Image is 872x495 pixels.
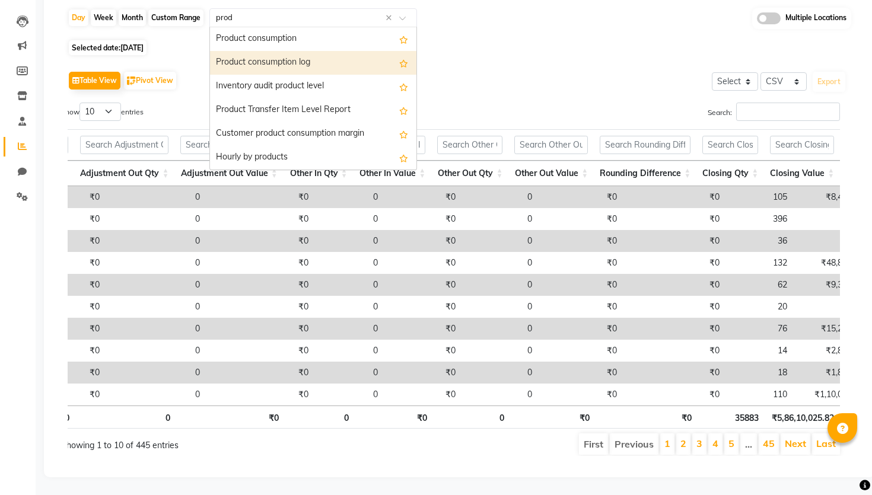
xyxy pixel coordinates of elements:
[206,274,314,296] td: ₹0
[793,340,869,362] td: ₹2,800.00
[793,252,869,274] td: ₹48,840.00
[793,318,869,340] td: ₹15,200.00
[106,340,206,362] td: 0
[399,79,408,94] span: Add this report to Favorites List
[209,27,417,170] ng-dropdown-panel: Options list
[765,405,840,429] th: ₹5,86,10,025.82
[596,405,698,429] th: ₹0
[712,437,718,449] a: 4
[106,208,206,230] td: 0
[462,340,538,362] td: 0
[538,318,623,340] td: ₹0
[462,230,538,252] td: 0
[696,161,764,186] th: Closing Qty: activate to sort column ascending
[437,136,502,154] input: Search Other Out Qty
[508,161,594,186] th: Other Out Value: activate to sort column ascending
[702,136,758,154] input: Search Closing Qty
[793,296,869,318] td: ₹0
[538,230,623,252] td: ₹0
[725,296,793,318] td: 20
[725,186,793,208] td: 105
[623,274,725,296] td: ₹0
[210,98,416,122] div: Product Transfer Item Level Report
[623,208,725,230] td: ₹0
[399,151,408,165] span: Add this report to Favorites List
[384,340,462,362] td: ₹0
[210,122,416,146] div: Customer product consumption margin
[384,384,462,405] td: ₹0
[725,362,793,384] td: 18
[664,437,670,449] a: 1
[384,318,462,340] td: ₹0
[594,161,696,186] th: Rounding Difference: activate to sort column ascending
[725,340,793,362] td: 14
[462,252,538,274] td: 0
[106,274,206,296] td: 0
[793,274,869,296] td: ₹9,300.00
[106,318,206,340] td: 0
[206,318,314,340] td: ₹0
[74,161,175,186] th: Adjustment Out Qty: activate to sort column ascending
[80,136,169,154] input: Search Adjustment Out Qty
[106,186,206,208] td: 0
[314,186,384,208] td: 0
[785,437,806,449] a: Next
[314,340,384,362] td: 0
[180,136,277,154] input: Search Adjustment Out Value
[793,384,869,405] td: ₹1,10,000.00
[462,318,538,340] td: 0
[538,208,623,230] td: ₹0
[210,51,416,75] div: Product consumption log
[763,437,775,449] a: 45
[538,340,623,362] td: ₹0
[284,161,354,186] th: Other In Qty: activate to sort column ascending
[623,252,725,274] td: ₹0
[79,103,121,121] select: Showentries
[725,252,793,274] td: 132
[736,103,840,121] input: Search:
[433,405,510,429] th: 0
[120,43,144,52] span: [DATE]
[106,296,206,318] td: 0
[69,72,120,90] button: Table View
[623,186,725,208] td: ₹0
[538,384,623,405] td: ₹0
[462,186,538,208] td: 0
[61,432,375,452] div: Showing 1 to 10 of 445 entries
[728,437,734,449] a: 5
[354,161,432,186] th: Other In Value: activate to sort column ascending
[600,136,690,154] input: Search Rounding Difference
[314,296,384,318] td: 0
[698,405,765,429] th: 35883
[61,103,144,121] label: Show entries
[314,208,384,230] td: 0
[623,318,725,340] td: ₹0
[399,56,408,70] span: Add this report to Favorites List
[384,208,462,230] td: ₹0
[793,230,869,252] td: ₹0
[538,186,623,208] td: ₹0
[314,274,384,296] td: 0
[124,72,176,90] button: Pivot View
[127,76,136,85] img: pivot.png
[725,274,793,296] td: 62
[69,9,88,26] div: Day
[770,136,834,154] input: Search Closing Value
[106,230,206,252] td: 0
[106,362,206,384] td: 0
[119,9,146,26] div: Month
[355,405,433,429] th: ₹0
[206,186,314,208] td: ₹0
[623,340,725,362] td: ₹0
[210,27,416,51] div: Product consumption
[206,296,314,318] td: ₹0
[725,208,793,230] td: 396
[623,362,725,384] td: ₹0
[793,186,869,208] td: ₹8,400.00
[510,405,596,429] th: ₹0
[623,296,725,318] td: ₹0
[174,161,283,186] th: Adjustment Out Value: activate to sort column ascending
[538,274,623,296] td: ₹0
[462,274,538,296] td: 0
[462,384,538,405] td: 0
